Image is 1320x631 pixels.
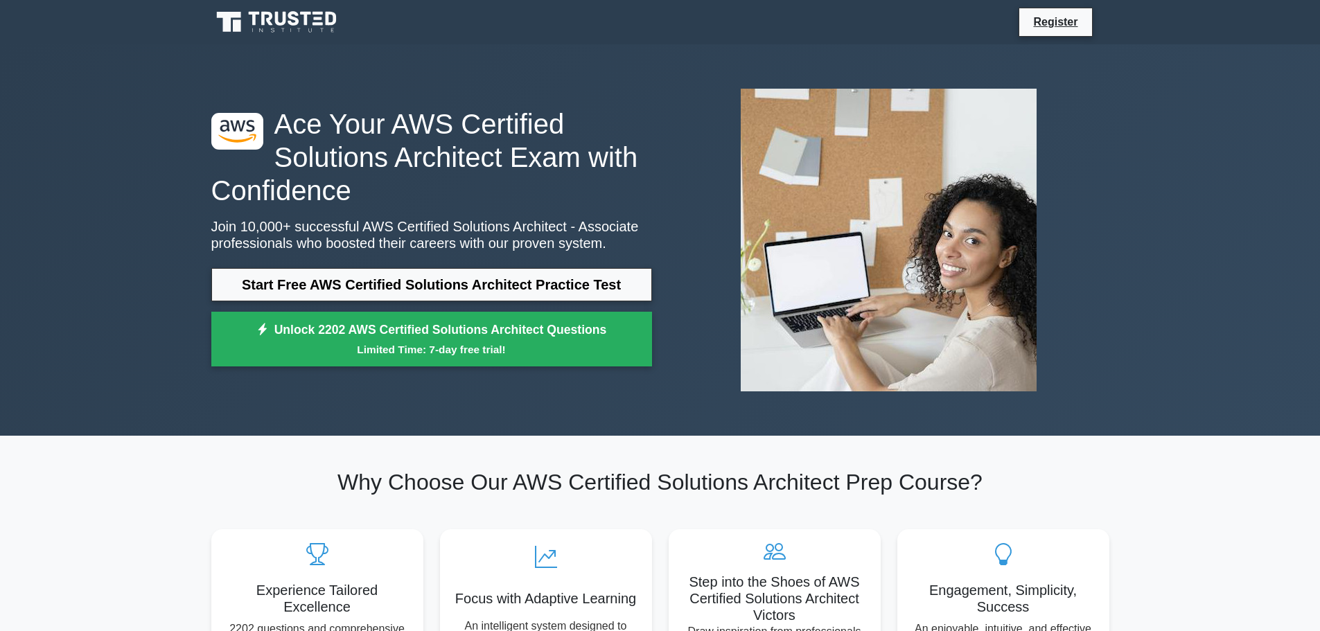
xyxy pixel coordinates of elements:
[451,590,641,607] h5: Focus with Adaptive Learning
[211,469,1109,495] h2: Why Choose Our AWS Certified Solutions Architect Prep Course?
[908,582,1098,615] h5: Engagement, Simplicity, Success
[1025,13,1086,30] a: Register
[211,107,652,207] h1: Ace Your AWS Certified Solutions Architect Exam with Confidence
[211,268,652,301] a: Start Free AWS Certified Solutions Architect Practice Test
[229,341,635,357] small: Limited Time: 7-day free trial!
[680,574,870,623] h5: Step into the Shoes of AWS Certified Solutions Architect Victors
[211,218,652,251] p: Join 10,000+ successful AWS Certified Solutions Architect - Associate professionals who boosted t...
[211,312,652,367] a: Unlock 2202 AWS Certified Solutions Architect QuestionsLimited Time: 7-day free trial!
[222,582,412,615] h5: Experience Tailored Excellence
